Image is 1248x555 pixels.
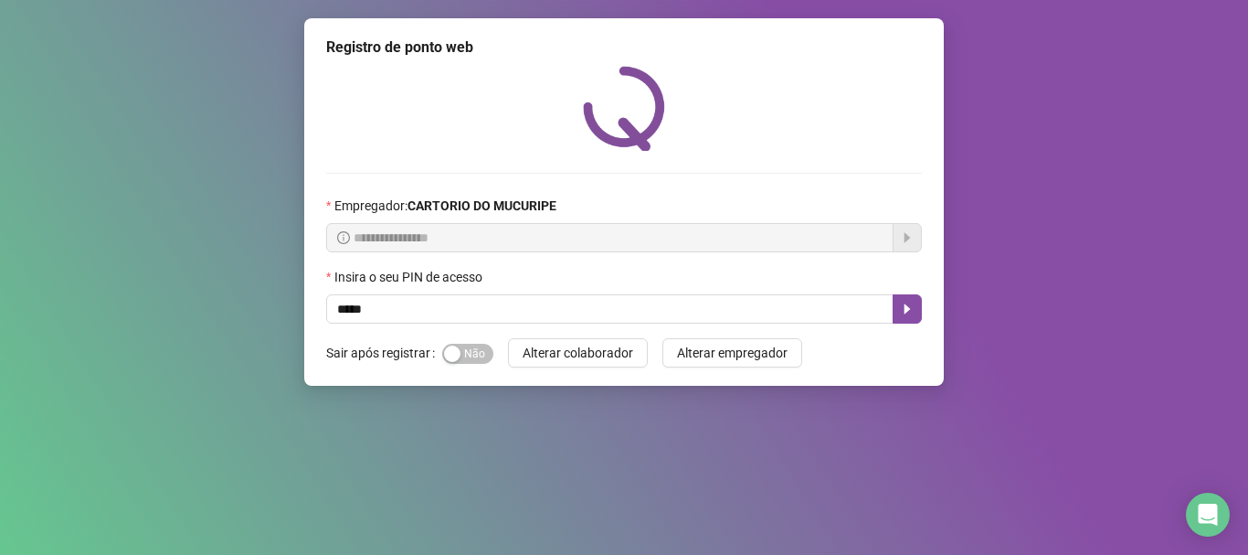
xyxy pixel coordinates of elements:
[662,338,802,368] button: Alterar empregador
[334,196,556,216] span: Empregador :
[677,343,788,363] span: Alterar empregador
[1186,493,1230,537] div: Open Intercom Messenger
[583,66,665,151] img: QRPoint
[407,198,556,213] strong: CARTORIO DO MUCURIPE
[337,231,350,244] span: info-circle
[900,302,915,316] span: caret-right
[326,267,494,287] label: Insira o seu PIN de acesso
[523,343,633,363] span: Alterar colaborador
[326,338,442,368] label: Sair após registrar
[326,37,922,59] div: Registro de ponto web
[508,338,648,368] button: Alterar colaborador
